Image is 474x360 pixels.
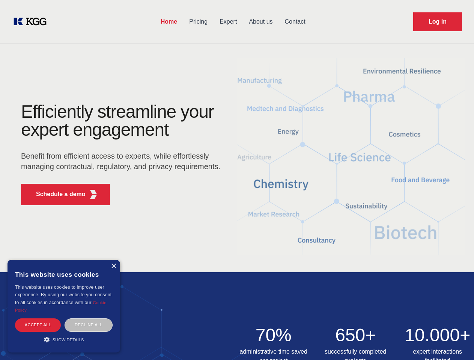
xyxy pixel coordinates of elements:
h1: Efficiently streamline your expert engagement [21,103,225,139]
a: Home [155,12,183,31]
a: Request Demo [413,12,462,31]
a: Contact [279,12,311,31]
a: About us [243,12,278,31]
div: Show details [15,336,113,343]
a: Pricing [183,12,214,31]
img: KGG Fifth Element RED [89,190,98,199]
span: This website uses cookies to improve user experience. By using our website you consent to all coo... [15,285,111,305]
iframe: Chat Widget [436,324,474,360]
button: Schedule a demoKGG Fifth Element RED [21,184,110,205]
span: Show details [53,337,84,342]
h2: 70% [237,326,310,344]
a: KOL Knowledge Platform: Talk to Key External Experts (KEE) [12,16,53,28]
h2: 650+ [319,326,392,344]
a: Expert [214,12,243,31]
a: Cookie Policy [15,300,107,312]
div: Accept all [15,318,61,331]
div: Decline all [65,318,113,331]
img: KGG Fifth Element RED [237,49,465,265]
div: Close [111,264,116,269]
p: Schedule a demo [36,190,86,199]
div: This website uses cookies [15,265,113,283]
p: Benefit from efficient access to experts, while effortlessly managing contractual, regulatory, an... [21,151,225,172]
